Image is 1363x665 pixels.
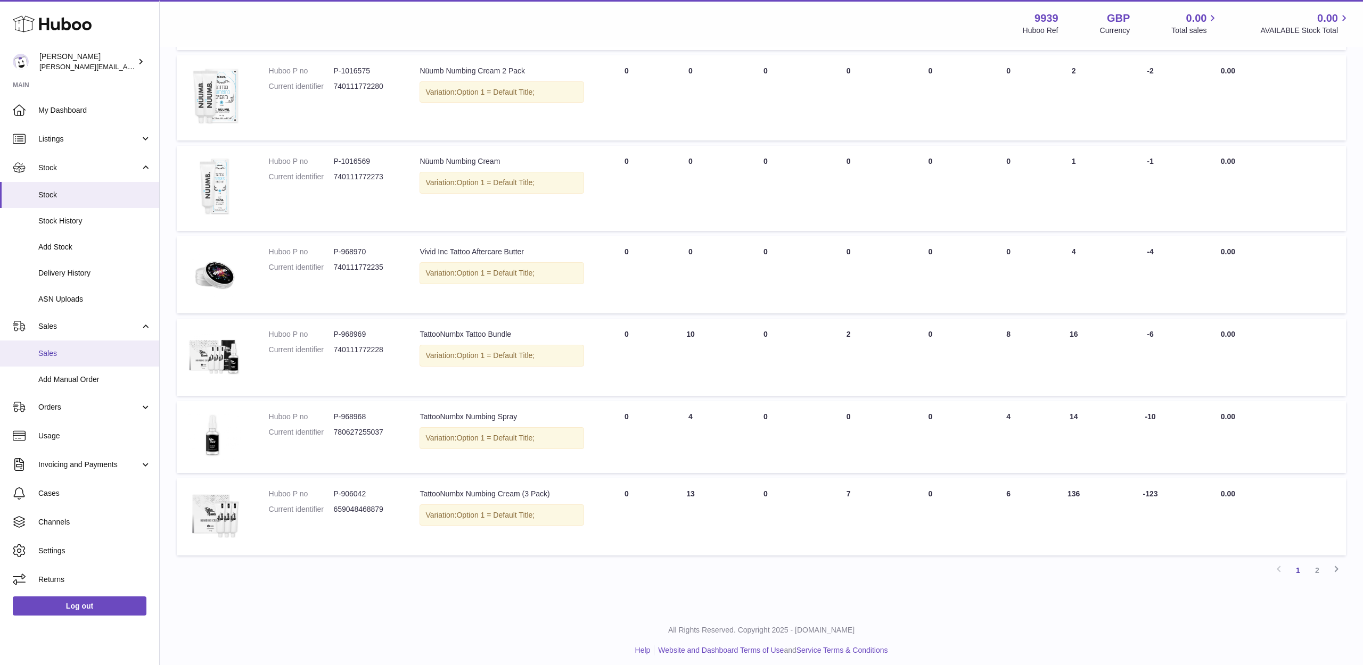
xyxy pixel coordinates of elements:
[658,646,784,654] a: Website and Dashboard Terms of Use
[187,489,241,542] img: product image
[1221,412,1235,421] span: 0.00
[659,146,722,231] td: 0
[420,427,584,449] div: Variation:
[333,156,398,167] dd: P-1016569
[38,488,151,498] span: Cases
[187,156,241,218] img: product image
[1260,11,1350,36] a: 0.00 AVAILABLE Stock Total
[333,412,398,422] dd: P-968968
[1221,66,1235,75] span: 0.00
[333,489,398,499] dd: P-906042
[38,163,140,173] span: Stock
[1103,236,1198,313] td: -4
[38,134,140,144] span: Listings
[1221,247,1235,256] span: 0.00
[187,66,241,127] img: product image
[38,375,151,385] span: Add Manual Order
[38,216,151,226] span: Stock History
[1171,11,1219,36] a: 0.00 Total sales
[38,294,151,304] span: ASN Uploads
[1317,11,1338,26] span: 0.00
[809,478,889,555] td: 7
[1034,11,1058,26] strong: 9939
[187,329,241,383] img: product image
[1186,11,1207,26] span: 0.00
[1107,11,1130,26] strong: GBP
[333,172,398,182] dd: 740111772273
[1045,319,1103,396] td: 16
[269,489,334,499] dt: Huboo P no
[420,489,584,499] div: TattooNumbx Numbing Cream (3 Pack)
[929,412,933,421] span: 0
[269,172,334,182] dt: Current identifier
[38,190,151,200] span: Stock
[972,478,1045,555] td: 6
[187,412,241,460] img: product image
[1103,55,1198,140] td: -2
[929,330,933,338] span: 0
[1100,26,1130,36] div: Currency
[269,262,334,272] dt: Current identifier
[595,478,659,555] td: 0
[595,319,659,396] td: 0
[456,269,535,277] span: Option 1 = Default Title;
[456,511,535,519] span: Option 1 = Default Title;
[38,517,151,527] span: Channels
[929,247,933,256] span: 0
[168,625,1354,635] p: All Rights Reserved. Copyright 2025 - [DOMAIN_NAME]
[595,146,659,231] td: 0
[38,321,140,331] span: Sales
[38,431,151,441] span: Usage
[456,88,535,96] span: Option 1 = Default Title;
[38,460,140,470] span: Invoicing and Payments
[1103,146,1198,231] td: -1
[929,66,933,75] span: 0
[595,236,659,313] td: 0
[797,646,888,654] a: Service Terms & Conditions
[659,478,722,555] td: 13
[809,319,889,396] td: 2
[722,478,809,555] td: 0
[269,427,334,437] dt: Current identifier
[1288,561,1308,580] a: 1
[420,81,584,103] div: Variation:
[809,146,889,231] td: 0
[456,351,535,360] span: Option 1 = Default Title;
[269,81,334,92] dt: Current identifier
[333,262,398,272] dd: 740111772235
[1171,26,1219,36] span: Total sales
[1221,157,1235,165] span: 0.00
[1103,401,1198,473] td: -10
[722,319,809,396] td: 0
[333,345,398,355] dd: 740111772228
[13,54,29,70] img: tommyhardy@hotmail.com
[1045,401,1103,473] td: 14
[659,236,722,313] td: 0
[1103,319,1198,396] td: -6
[420,247,584,257] div: Vivid Inc Tattoo Aftercare Butter
[1221,489,1235,498] span: 0.00
[972,401,1045,473] td: 4
[39,62,214,71] span: [PERSON_NAME][EMAIL_ADDRESS][DOMAIN_NAME]
[38,242,151,252] span: Add Stock
[333,66,398,76] dd: P-1016575
[420,156,584,167] div: Nüumb Numbing Cream
[809,401,889,473] td: 0
[654,645,888,655] li: and
[420,504,584,526] div: Variation:
[1045,236,1103,313] td: 4
[722,236,809,313] td: 0
[187,247,241,300] img: product image
[635,646,651,654] a: Help
[809,236,889,313] td: 0
[1045,146,1103,231] td: 1
[1308,561,1327,580] a: 2
[722,401,809,473] td: 0
[456,178,535,187] span: Option 1 = Default Title;
[809,55,889,140] td: 0
[659,319,722,396] td: 10
[972,319,1045,396] td: 8
[722,146,809,231] td: 0
[420,345,584,367] div: Variation:
[1260,26,1350,36] span: AVAILABLE Stock Total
